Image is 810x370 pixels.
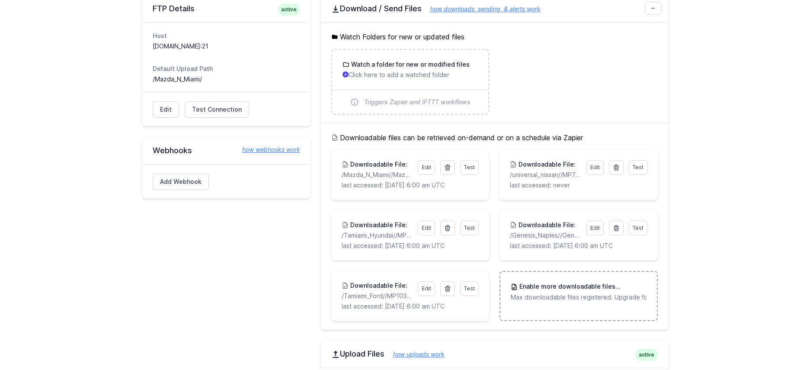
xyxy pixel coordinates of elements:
[418,160,435,175] a: Edit
[586,221,604,235] a: Edit
[635,349,658,361] span: active
[500,272,656,312] a: Enable more downloadable filesUpgrade Max downloadable files registered. Upgrade for more.
[464,164,475,171] span: Test
[633,225,644,231] span: Test
[343,71,478,79] p: Click here to add a watched folder
[342,292,413,300] p: /Tamiami_Ford//MP10366.csv
[153,3,300,14] h2: FTP Details
[349,160,407,169] h3: Downloadable File:
[510,231,581,240] p: /Genesis_Naples//GenesisNaples.csv
[510,241,647,250] p: last accessed: [DATE] 6:00 am UTC
[153,75,300,84] dd: /Mazda_N_Miami/
[517,221,576,229] h3: Downloadable File:
[153,32,300,40] dt: Host
[517,160,576,169] h3: Downloadable File:
[464,225,475,231] span: Test
[349,221,407,229] h3: Downloadable File:
[418,221,435,235] a: Edit
[460,160,479,175] a: Test
[234,145,300,154] a: how webhooks work
[331,32,658,42] h5: Watch Folders for new or updated files
[460,221,479,235] a: Test
[633,164,644,171] span: Test
[510,171,581,179] p: /universal_nissan//MP742N.csv
[153,101,179,118] a: Edit
[349,60,470,69] h3: Watch a folder for new or modified files
[153,174,209,190] a: Add Webhook
[364,98,471,106] span: Triggers Zapier and IFTTT workflows
[331,349,658,359] h2: Upload Files
[342,241,479,250] p: last accessed: [DATE] 6:00 am UTC
[615,283,647,291] span: Upgrade
[629,160,647,175] a: Test
[464,285,475,292] span: Test
[422,5,541,13] a: how downloads, sending, & alerts work
[185,101,249,118] a: Test Connection
[510,181,647,190] p: last accessed: never
[518,282,646,291] h3: Enable more downloadable files
[342,302,479,311] p: last accessed: [DATE] 6:00 am UTC
[331,132,658,143] h5: Downloadable files can be retrieved on-demand or on a schedule via Zapier
[460,281,479,296] a: Test
[153,42,300,51] dd: [DOMAIN_NAME]:21
[332,50,488,114] a: Watch a folder for new or modified files Click here to add a watched folder Triggers Zapier and I...
[384,351,445,358] a: how uploads work
[629,221,647,235] a: Test
[342,231,413,240] p: /Tamiami_Hyundai//MP11734.csv
[331,3,658,14] h2: Download / Send Files
[153,64,300,73] dt: Default Upload Path
[192,105,242,114] span: Test Connection
[586,160,604,175] a: Edit
[342,171,413,179] p: /Mazda_N_Miami//MazdaNorthMiami.csv
[153,145,300,156] h2: Webhooks
[278,3,300,16] span: active
[511,293,646,302] p: Max downloadable files registered. Upgrade for more.
[342,181,479,190] p: last accessed: [DATE] 6:00 am UTC
[349,281,407,290] h3: Downloadable File:
[418,281,435,296] a: Edit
